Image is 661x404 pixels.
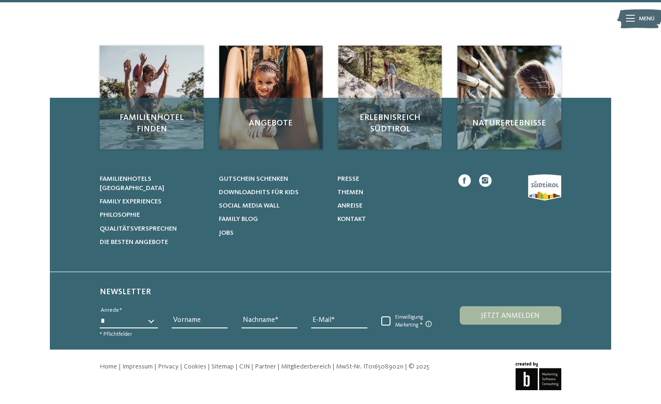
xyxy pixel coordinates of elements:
[119,363,121,370] span: |
[100,363,117,370] a: Home
[516,362,561,391] img: Brandnamic GmbH | Leading Hospitality Solutions
[100,224,208,233] a: Qualitätsversprechen
[337,188,446,197] a: Themen
[460,306,561,325] button: Jetzt anmelden
[100,212,140,218] span: Philosophie
[277,363,280,370] span: |
[100,198,162,205] span: Family Experiences
[158,363,179,370] a: Privacy
[332,363,335,370] span: |
[255,363,276,370] a: Partner
[108,112,195,135] span: Familienhotel finden
[100,210,208,220] a: Philosophie
[219,202,280,209] span: Social Media Wall
[457,46,561,149] img: AKI: Alles, was das Kinderherz begehrt
[100,176,164,191] span: Familienhotels [GEOGRAPHIC_DATA]
[337,174,446,184] a: Presse
[405,363,407,370] span: |
[338,46,442,149] a: AKI: Alles, was das Kinderherz begehrt Erlebnisreich Südtirol
[208,363,210,370] span: |
[466,118,553,129] span: Naturerlebnisse
[211,363,234,370] a: Sitemap
[337,202,362,209] span: Anreise
[219,214,327,224] a: Family Blog
[337,214,446,224] a: Kontakt
[219,201,327,210] a: Social Media Wall
[219,176,288,182] span: Gutschein schenken
[219,216,258,222] span: Family Blog
[184,363,206,370] a: Cookies
[337,189,363,196] span: Themen
[219,188,327,197] a: Downloadhits für Kids
[481,312,540,320] span: Jetzt anmelden
[100,46,204,149] a: AKI: Alles, was das Kinderherz begehrt Familienhotel finden
[337,216,366,222] span: Kontakt
[100,238,208,247] a: Die besten Angebote
[336,363,403,370] span: MwSt-Nr. IT01650890211
[281,363,331,370] a: Mitgliederbereich
[337,201,446,210] a: Anreise
[100,174,208,193] a: Familienhotels [GEOGRAPHIC_DATA]
[347,112,434,135] span: Erlebnisreich Südtirol
[100,226,177,232] span: Qualitätsversprechen
[154,363,156,370] span: |
[219,46,323,149] a: AKI: Alles, was das Kinderherz begehrt Angebote
[122,363,153,370] a: Impressum
[338,46,442,149] img: AKI: Alles, was das Kinderherz begehrt
[391,314,439,329] span: Einwilligung Marketing
[219,228,327,238] a: Jobs
[219,189,299,196] span: Downloadhits für Kids
[219,174,327,184] a: Gutschein schenken
[239,363,250,370] a: CIN
[100,239,168,245] span: Die besten Angebote
[219,230,234,236] span: Jobs
[228,118,315,129] span: Angebote
[409,363,429,370] span: © 2025
[180,363,182,370] span: |
[219,46,323,149] img: AKI: Alles, was das Kinderherz begehrt
[100,288,151,296] span: Newsletter
[100,46,204,149] img: AKI: Alles, was das Kinderherz begehrt
[100,197,208,206] a: Family Experiences
[337,176,359,182] span: Presse
[457,46,561,149] a: AKI: Alles, was das Kinderherz begehrt Naturerlebnisse
[235,363,238,370] span: |
[100,332,132,337] span: * Pflichtfelder
[251,363,253,370] span: |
